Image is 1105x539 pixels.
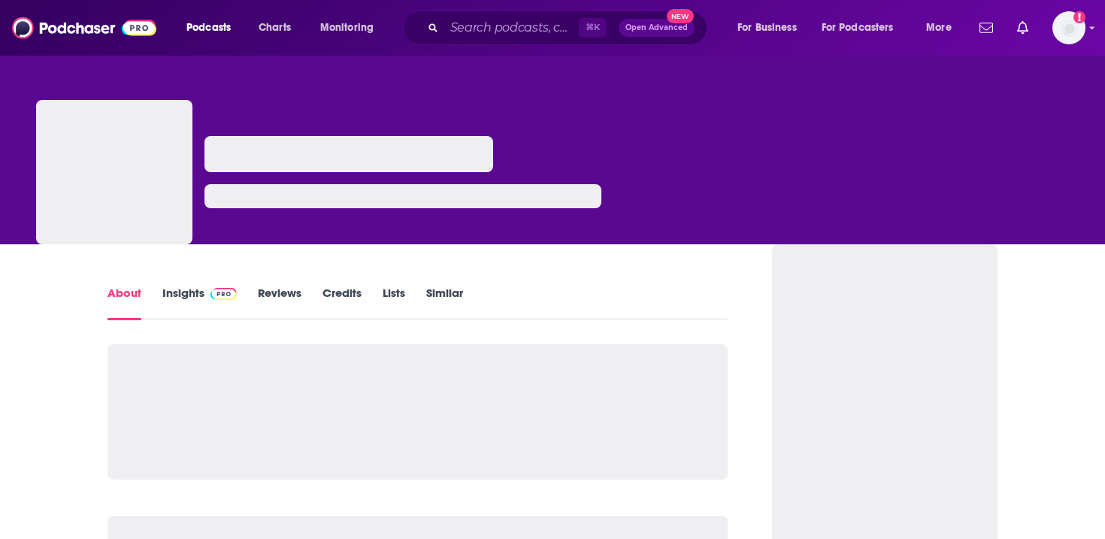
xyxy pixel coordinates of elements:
[625,24,688,32] span: Open Advanced
[667,9,694,23] span: New
[444,16,579,40] input: Search podcasts, credits, & more...
[162,286,237,320] a: InsightsPodchaser Pro
[1052,11,1085,44] img: User Profile
[426,286,463,320] a: Similar
[249,16,300,40] a: Charts
[258,286,301,320] a: Reviews
[727,16,816,40] button: open menu
[322,286,362,320] a: Credits
[107,286,141,320] a: About
[1073,11,1085,23] svg: Add a profile image
[579,18,607,38] span: ⌘ K
[926,17,952,38] span: More
[383,286,405,320] a: Lists
[822,17,894,38] span: For Podcasters
[812,16,916,40] button: open menu
[1011,15,1034,41] a: Show notifications dropdown
[176,16,250,40] button: open menu
[1052,11,1085,44] button: Show profile menu
[12,14,156,42] img: Podchaser - Follow, Share and Rate Podcasts
[210,288,237,300] img: Podchaser Pro
[320,17,374,38] span: Monitoring
[619,19,695,37] button: Open AdvancedNew
[186,17,231,38] span: Podcasts
[916,16,970,40] button: open menu
[310,16,393,40] button: open menu
[417,11,722,45] div: Search podcasts, credits, & more...
[973,15,999,41] a: Show notifications dropdown
[259,17,291,38] span: Charts
[1052,11,1085,44] span: Logged in as kkitamorn
[737,17,797,38] span: For Business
